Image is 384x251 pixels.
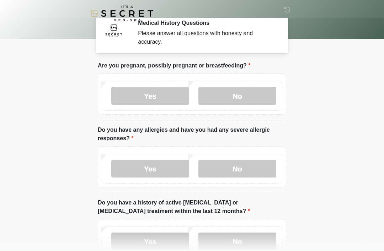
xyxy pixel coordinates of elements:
label: No [198,233,276,250]
label: Yes [111,160,189,178]
label: Are you pregnant, possibly pregnant or breastfeeding? [98,61,250,70]
label: Do you have any allergies and have you had any severe allergic responses? [98,126,286,143]
label: No [198,87,276,105]
label: Yes [111,87,189,105]
img: It's A Secret Med Spa Logo [91,5,153,21]
div: Please answer all questions with honesty and accuracy. [138,29,276,46]
label: No [198,160,276,178]
label: Do you have a history of active [MEDICAL_DATA] or [MEDICAL_DATA] treatment within the last 12 mon... [98,198,286,215]
img: Agent Avatar [103,20,124,41]
label: Yes [111,233,189,250]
